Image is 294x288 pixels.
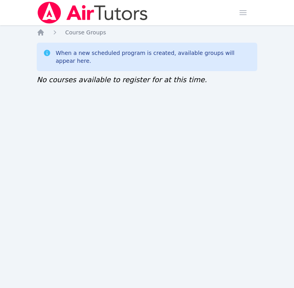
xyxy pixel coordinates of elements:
div: When a new scheduled program is created, available groups will appear here. [56,49,251,65]
a: Course Groups [65,28,106,36]
span: Course Groups [65,29,106,36]
span: No courses available to register for at this time. [37,75,207,84]
nav: Breadcrumb [37,28,257,36]
img: Air Tutors [37,2,149,24]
